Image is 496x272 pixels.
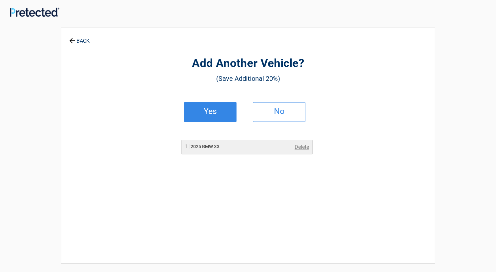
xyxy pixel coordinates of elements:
h2: 2025 BMW X3 [185,143,219,150]
img: Main Logo [10,8,59,16]
h2: Add Another Vehicle? [97,56,399,71]
a: BACK [68,32,91,44]
h3: (Save Additional 20%) [97,73,399,84]
h2: No [260,109,299,114]
span: 1 | [185,143,191,149]
h2: Yes [191,109,230,114]
a: Delete [295,143,309,151]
